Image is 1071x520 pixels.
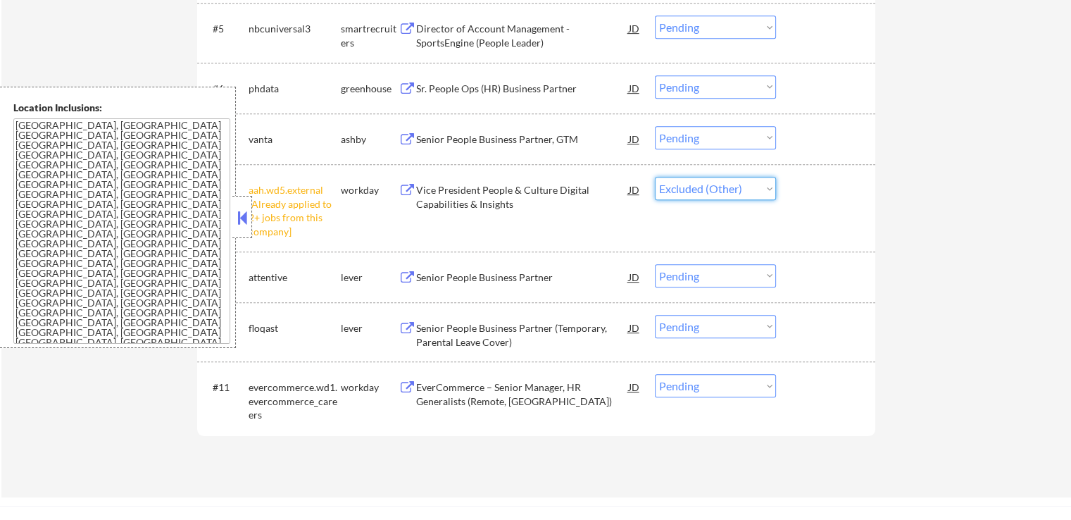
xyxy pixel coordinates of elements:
div: evercommerce.wd1.evercommerce_careers [249,380,341,422]
div: vanta [249,132,341,147]
div: JD [627,126,641,151]
div: nbcuniversal3 [249,22,341,36]
div: Senior People Business Partner, GTM [416,132,629,147]
div: Senior People Business Partner (Temporary, Parental Leave Cover) [416,321,629,349]
div: #5 [213,22,237,36]
div: attentive [249,271,341,285]
div: Sr. People Ops (HR) Business Partner [416,82,629,96]
div: Vice President People & Culture Digital Capabilities & Insights [416,183,629,211]
div: greenhouse [341,82,399,96]
div: #11 [213,380,237,395]
div: phdata [249,82,341,96]
div: workday [341,183,399,197]
div: lever [341,271,399,285]
div: Director of Account Management - SportsEngine (People Leader) [416,22,629,49]
div: JD [627,75,641,101]
div: JD [627,177,641,202]
div: workday [341,380,399,395]
div: ashby [341,132,399,147]
div: JD [627,374,641,400]
div: smartrecruiters [341,22,399,49]
div: aah.wd5.external [Already applied to 2+ jobs from this company] [249,183,341,238]
div: Senior People Business Partner [416,271,629,285]
div: JD [627,16,641,41]
div: floqast [249,321,341,335]
div: JD [627,315,641,340]
div: lever [341,321,399,335]
div: JD [627,264,641,290]
div: #6 [213,82,237,96]
div: Location Inclusions: [13,101,230,115]
div: EverCommerce – Senior Manager, HR Generalists (Remote, [GEOGRAPHIC_DATA]) [416,380,629,408]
